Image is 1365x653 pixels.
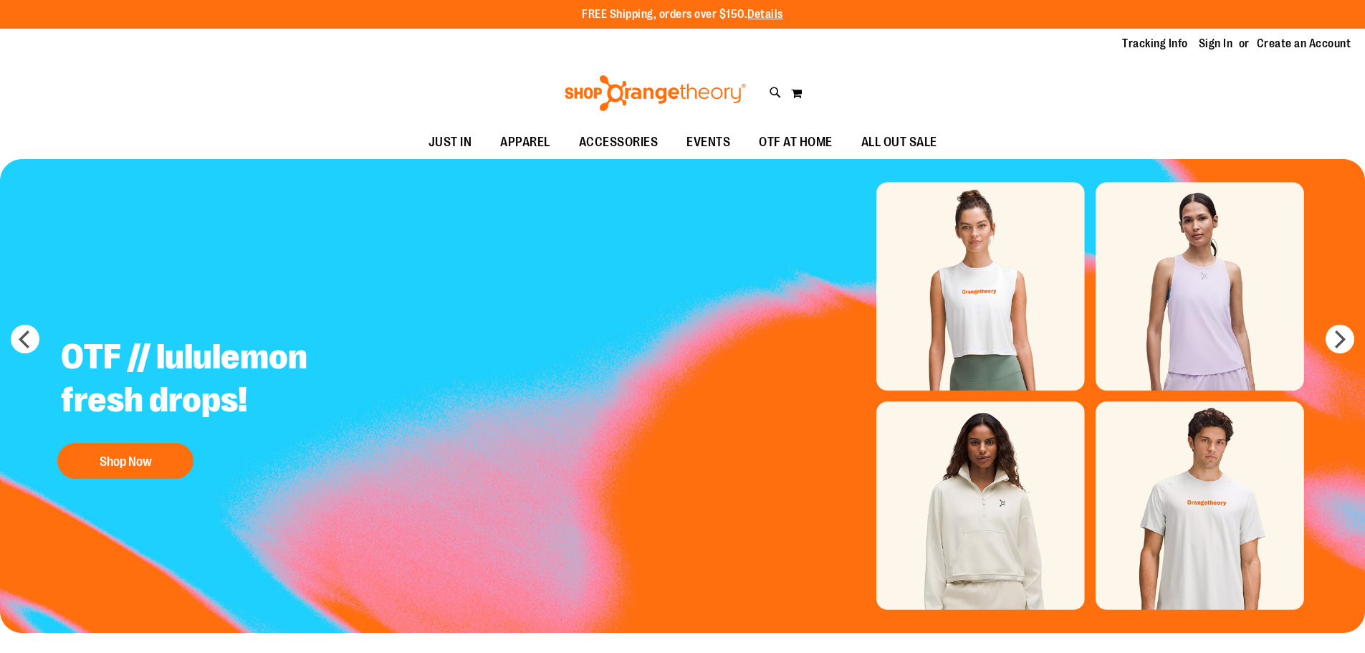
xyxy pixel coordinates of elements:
span: JUST IN [428,126,472,158]
span: ALL OUT SALE [861,126,937,158]
button: next [1326,325,1354,353]
button: Shop Now [57,443,193,479]
a: Tracking Info [1122,36,1188,52]
button: prev [11,325,39,353]
img: Shop Orangetheory [562,75,748,111]
h2: OTF // lululemon fresh drops! [50,325,406,436]
span: ACCESSORIES [579,126,658,158]
span: APPAREL [500,126,550,158]
a: Create an Account [1257,36,1351,52]
span: OTF AT HOME [759,126,833,158]
a: Details [747,8,783,21]
a: Sign In [1199,36,1233,52]
p: FREE Shipping, orders over $150. [582,6,783,23]
span: EVENTS [686,126,730,158]
a: OTF // lululemon fresh drops! Shop Now [50,325,406,486]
